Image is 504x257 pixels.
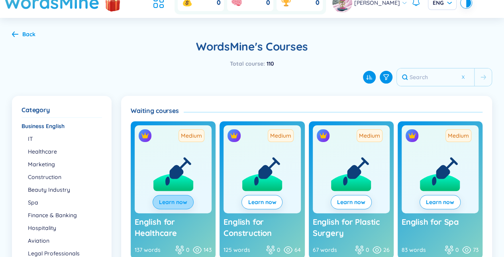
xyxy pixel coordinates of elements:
a: English for Plastic Surgery [313,216,390,239]
li: Finance & Banking [28,211,101,220]
span: Medium [178,129,204,142]
li: Beauty Industry [28,185,101,194]
button: Learn now [153,195,194,209]
span: 0 [455,245,459,254]
span: 64 [294,245,301,254]
span: Medium [268,129,294,142]
a: Back [12,31,35,39]
img: crown icon [319,132,327,140]
div: Back [22,30,35,39]
div: 83 words [402,245,441,254]
span: 110 [267,60,274,67]
span: 26 [383,245,390,254]
span: Medium [357,129,382,142]
span: Learn now [426,198,454,206]
span: English for Plastic Surgery [313,217,380,238]
button: Learn now [420,195,461,209]
button: Learn now [331,195,372,209]
span: Learn now [159,198,187,206]
span: English for Healthcare [135,217,177,238]
span: Learn now [337,198,365,206]
div: 137 words [135,245,172,254]
input: Search [397,68,474,86]
div: Business English [22,122,101,130]
button: Learn now [241,195,282,209]
span: English for Spa [402,217,459,227]
li: Healthcare [28,147,101,156]
li: Construction [28,173,101,181]
div: 67 words [313,245,351,254]
li: Spa [28,198,101,207]
h4: Waiting courses [131,106,184,115]
li: Marketing [28,160,101,169]
li: IT [28,134,101,143]
img: crown icon [141,132,149,140]
h2: WordsMine's Courses [196,39,308,54]
a: English for Healthcare [135,216,212,239]
span: 0 [366,245,369,254]
span: 0 [277,245,280,254]
div: Category [22,105,102,114]
span: 73 [473,245,479,254]
span: English for Construction [224,217,272,238]
span: Medium [445,129,471,142]
a: English for Construction [224,216,300,239]
a: English for Spa [402,216,479,239]
span: Learn now [248,198,276,206]
li: Aviation [28,236,101,245]
div: 125 words [224,245,262,254]
span: 143 [204,245,212,254]
li: Hospitality [28,224,101,232]
span: Total course : [230,60,267,67]
img: crown icon [408,132,416,140]
span: 0 [186,245,189,254]
img: crown icon [230,132,238,140]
